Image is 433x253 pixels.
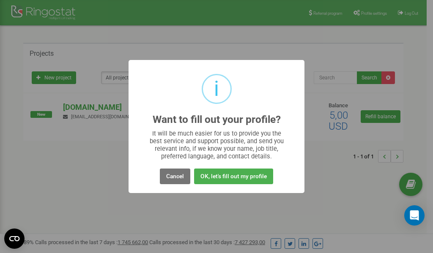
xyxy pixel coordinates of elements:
button: Open CMP widget [4,229,25,249]
div: i [214,75,219,103]
button: Cancel [160,169,190,184]
div: Open Intercom Messenger [404,205,425,226]
button: OK, let's fill out my profile [194,169,273,184]
h2: Want to fill out your profile? [153,114,281,125]
div: It will be much easier for us to provide you the best service and support possible, and send you ... [145,130,288,160]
